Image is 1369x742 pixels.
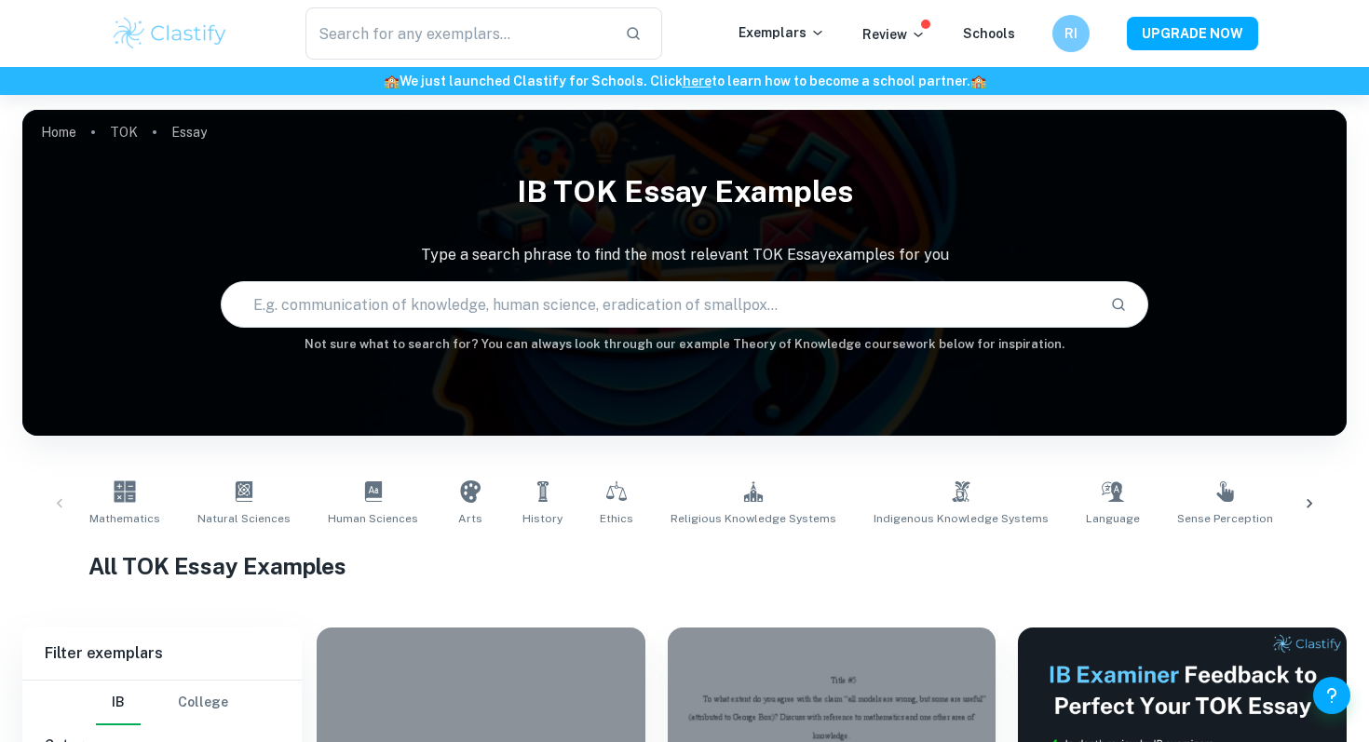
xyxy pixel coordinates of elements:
[197,510,291,527] span: Natural Sciences
[178,681,228,725] button: College
[96,681,141,725] button: IB
[1052,15,1090,52] button: RI
[970,74,986,88] span: 🏫
[328,510,418,527] span: Human Sciences
[22,244,1347,266] p: Type a search phrase to find the most relevant TOK Essay examples for you
[458,510,482,527] span: Arts
[22,335,1347,354] h6: Not sure what to search for? You can always look through our example Theory of Knowledge coursewo...
[305,7,610,60] input: Search for any exemplars...
[1086,510,1140,527] span: Language
[1177,510,1273,527] span: Sense Perception
[1313,677,1350,714] button: Help and Feedback
[88,549,1281,583] h1: All TOK Essay Examples
[862,24,926,45] p: Review
[671,510,836,527] span: Religious Knowledge Systems
[41,119,76,145] a: Home
[683,74,712,88] a: here
[739,22,825,43] p: Exemplars
[96,681,228,725] div: Filter type choice
[22,627,302,680] h6: Filter exemplars
[4,71,1365,91] h6: We just launched Clastify for Schools. Click to learn how to become a school partner.
[171,122,207,142] p: Essay
[600,510,633,527] span: Ethics
[384,74,400,88] span: 🏫
[22,162,1347,222] h1: IB TOK Essay examples
[89,510,160,527] span: Mathematics
[111,15,229,52] img: Clastify logo
[110,119,138,145] a: TOK
[1127,17,1258,50] button: UPGRADE NOW
[1103,289,1134,320] button: Search
[222,278,1094,331] input: E.g. communication of knowledge, human science, eradication of smallpox...
[963,26,1015,41] a: Schools
[874,510,1049,527] span: Indigenous Knowledge Systems
[1061,23,1082,44] h6: RI
[522,510,563,527] span: History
